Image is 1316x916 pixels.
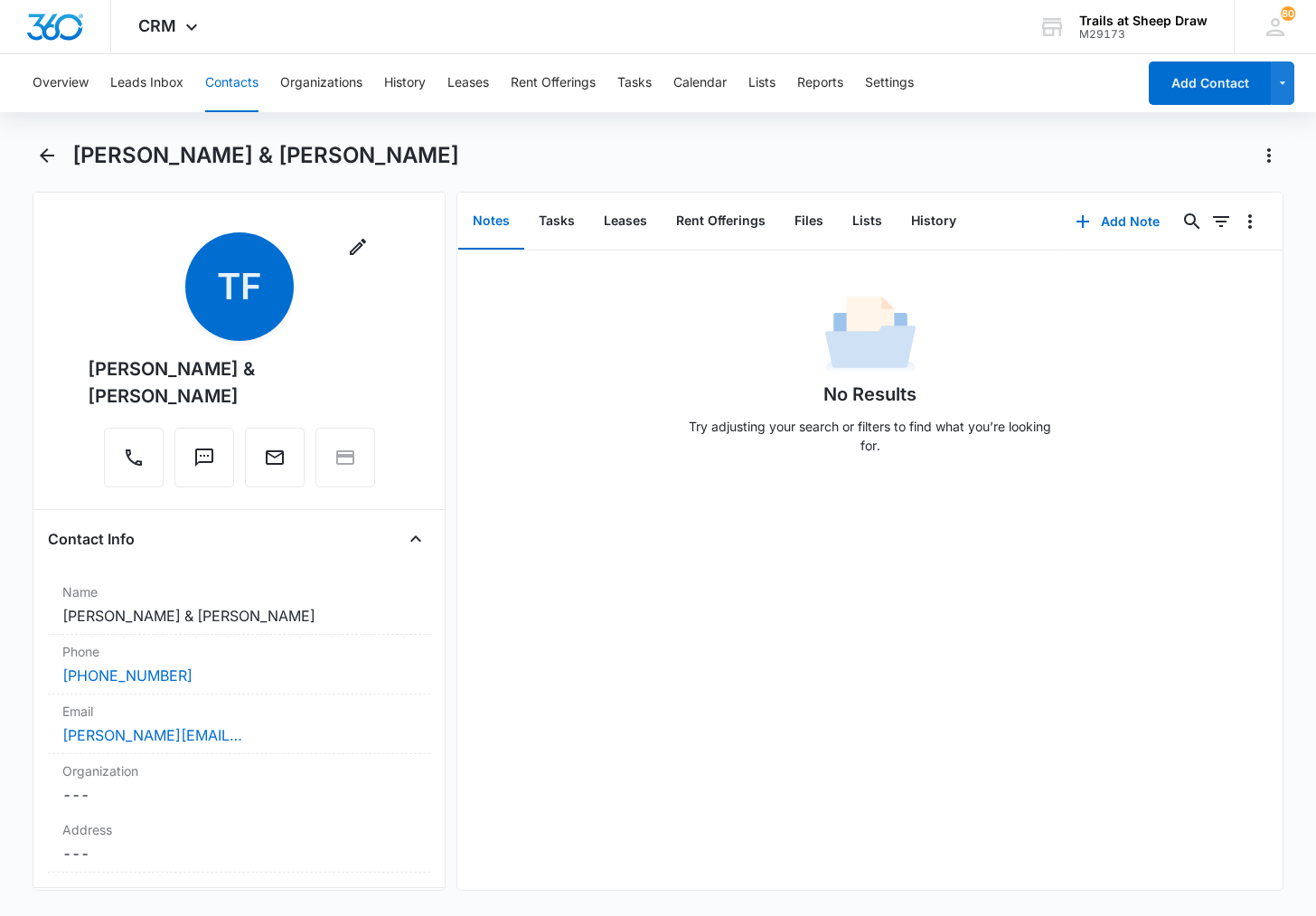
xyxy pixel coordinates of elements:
[662,194,780,250] button: Rent Offerings
[280,54,362,112] button: Organizations
[447,54,489,112] button: Leases
[48,694,430,754] div: Email[PERSON_NAME][EMAIL_ADDRESS][PERSON_NAME][DOMAIN_NAME]
[1281,6,1295,21] span: 80
[62,702,416,721] label: Email
[174,456,234,471] a: Text
[185,232,294,341] span: TF
[48,528,135,550] h4: Contact Info
[825,290,916,381] img: No Data
[1178,207,1207,236] button: Search...
[1149,61,1271,105] button: Add Contact
[48,754,430,813] div: Organization---
[511,54,596,112] button: Rent Offerings
[62,820,416,839] label: Address
[62,665,193,686] a: [PHONE_NUMBER]
[897,194,971,250] button: History
[823,381,916,408] h1: No Results
[104,428,164,487] button: Call
[617,54,652,112] button: Tasks
[865,54,914,112] button: Settings
[104,456,164,471] a: Call
[797,54,843,112] button: Reports
[401,524,430,553] button: Close
[88,355,390,410] div: [PERSON_NAME] & [PERSON_NAME]
[62,843,416,864] dd: ---
[1236,207,1264,236] button: Overflow Menu
[62,724,243,746] a: [PERSON_NAME][EMAIL_ADDRESS][PERSON_NAME][DOMAIN_NAME]
[48,635,430,694] div: Phone[PHONE_NUMBER]
[48,575,430,635] div: Name[PERSON_NAME] & [PERSON_NAME]
[458,194,524,250] button: Notes
[62,642,416,661] label: Phone
[205,54,258,112] button: Contacts
[174,428,234,487] button: Text
[72,142,459,169] h1: [PERSON_NAME] & [PERSON_NAME]
[1281,6,1295,21] div: notifications count
[673,54,727,112] button: Calendar
[1207,207,1236,236] button: Filters
[33,141,61,170] button: Back
[62,761,416,780] label: Organization
[780,194,838,250] button: Files
[681,417,1060,455] p: Try adjusting your search or filters to find what you’re looking for.
[62,582,416,601] label: Name
[1255,141,1283,170] button: Actions
[110,54,183,112] button: Leads Inbox
[48,813,430,873] div: Address---
[62,784,416,806] dd: ---
[245,456,305,471] a: Email
[138,16,176,35] span: CRM
[384,54,426,112] button: History
[589,194,662,250] button: Leases
[524,194,589,250] button: Tasks
[1079,28,1208,41] div: account id
[838,194,897,250] button: Lists
[33,54,89,112] button: Overview
[62,605,416,627] dd: [PERSON_NAME] & [PERSON_NAME]
[1057,200,1178,243] button: Add Note
[245,428,305,487] button: Email
[748,54,775,112] button: Lists
[1079,14,1208,28] div: account name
